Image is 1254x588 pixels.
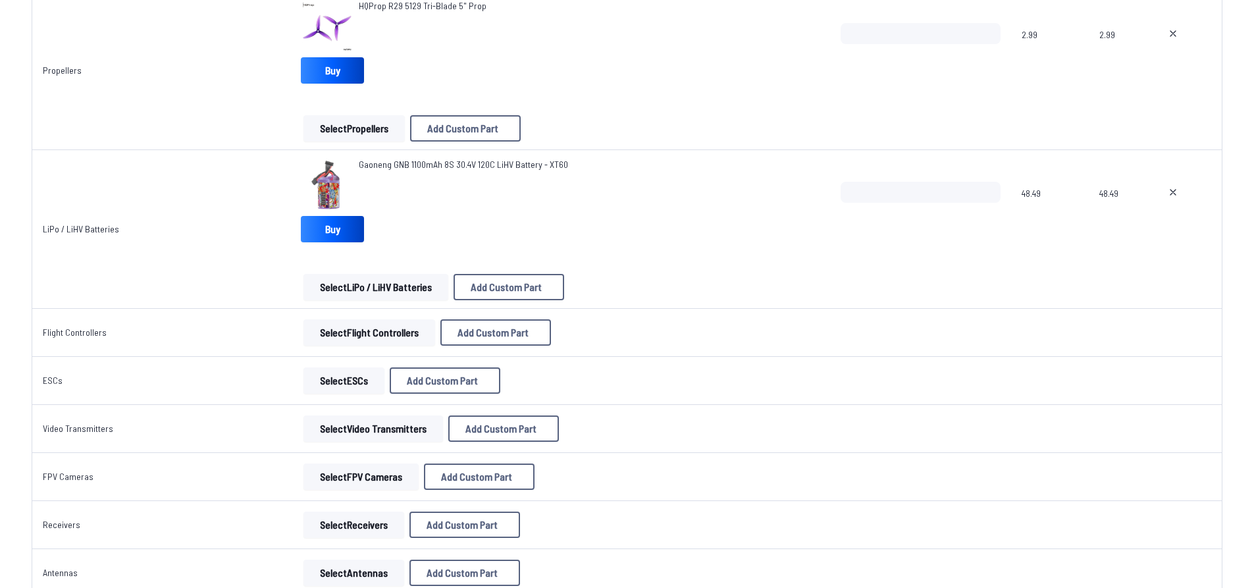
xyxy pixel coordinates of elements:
[301,216,364,242] a: Buy
[407,375,478,386] span: Add Custom Part
[43,223,119,234] a: LiPo / LiHV Batteries
[465,423,536,434] span: Add Custom Part
[454,274,564,300] button: Add Custom Part
[303,319,435,346] button: SelectFlight Controllers
[427,123,498,134] span: Add Custom Part
[359,159,568,170] span: Gaoneng GNB 1100mAh 8S 30.4V 120C LiHV Battery - XT60
[43,375,63,386] a: ESCs
[301,464,421,490] a: SelectFPV Cameras
[359,158,568,171] a: Gaoneng GNB 1100mAh 8S 30.4V 120C LiHV Battery - XT60
[1022,182,1078,245] span: 48.49
[303,560,404,586] button: SelectAntennas
[409,512,520,538] button: Add Custom Part
[303,464,419,490] button: SelectFPV Cameras
[1099,182,1136,245] span: 48.49
[440,319,551,346] button: Add Custom Part
[43,519,80,530] a: Receivers
[301,367,387,394] a: SelectESCs
[43,567,78,578] a: Antennas
[301,115,407,142] a: SelectPropellers
[303,367,384,394] button: SelectESCs
[43,471,93,482] a: FPV Cameras
[301,415,446,442] a: SelectVideo Transmitters
[1099,23,1136,86] span: 2.99
[301,319,438,346] a: SelectFlight Controllers
[303,115,405,142] button: SelectPropellers
[424,464,535,490] button: Add Custom Part
[409,560,520,586] button: Add Custom Part
[1022,23,1078,86] span: 2.99
[441,471,512,482] span: Add Custom Part
[301,57,364,84] a: Buy
[410,115,521,142] button: Add Custom Part
[43,423,113,434] a: Video Transmitters
[303,274,448,300] button: SelectLiPo / LiHV Batteries
[390,367,500,394] button: Add Custom Part
[43,65,82,76] a: Propellers
[457,327,529,338] span: Add Custom Part
[303,415,443,442] button: SelectVideo Transmitters
[301,512,407,538] a: SelectReceivers
[301,560,407,586] a: SelectAntennas
[301,274,451,300] a: SelectLiPo / LiHV Batteries
[43,327,107,338] a: Flight Controllers
[427,568,498,578] span: Add Custom Part
[471,282,542,292] span: Add Custom Part
[301,158,353,211] img: image
[448,415,559,442] button: Add Custom Part
[303,512,404,538] button: SelectReceivers
[427,520,498,530] span: Add Custom Part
